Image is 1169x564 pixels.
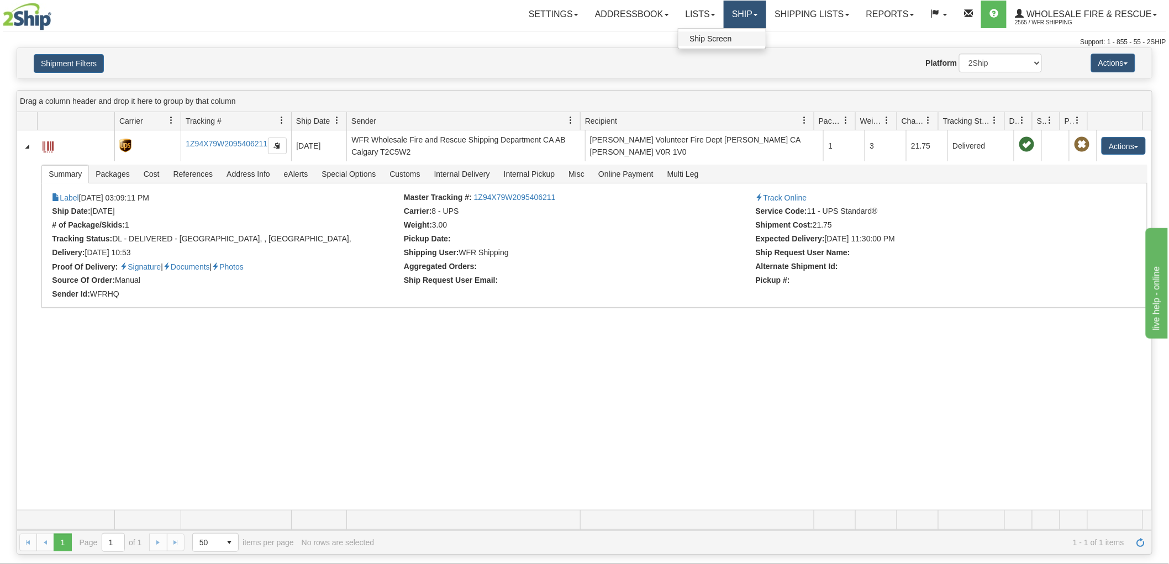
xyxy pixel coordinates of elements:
[428,165,497,183] span: Internal Delivery
[756,276,790,284] strong: Pickup #:
[8,7,102,20] div: live help - online
[52,276,115,284] strong: Source Of Order:
[3,38,1166,47] div: Support: 1 - 855 - 55 - 2SHIP
[296,115,330,126] span: Ship Date
[186,115,222,126] span: Tracking #
[346,130,585,161] td: WFR Wholesale Fire and Rescue Shipping Department CA AB Calgary T2C5W2
[1144,225,1168,338] iframe: chat widget
[137,165,166,183] span: Cost
[54,534,71,551] span: Page 1
[724,1,766,28] a: Ship
[947,130,1014,161] td: Delivered
[1041,111,1060,130] a: Shipment Issues filter column settings
[102,534,124,551] input: Page 1
[404,207,753,218] li: 8 - UPS
[587,1,677,28] a: Addressbook
[268,138,287,154] button: Copy to clipboard
[52,220,401,231] li: 1
[756,207,1105,218] li: 11 - UPS Standard®
[119,139,131,152] img: 8 - UPS
[52,289,89,298] strong: Sender Id:
[167,165,220,183] span: References
[328,111,346,130] a: Ship Date filter column settings
[212,262,244,271] a: Proof of delivery images
[860,115,883,126] span: Weight
[520,1,587,28] a: Settings
[1013,111,1032,130] a: Delivery Status filter column settings
[756,220,1105,231] li: 21.75
[561,111,580,130] a: Sender filter column settings
[1024,9,1152,19] span: WHOLESALE FIRE & RESCUE
[277,165,315,183] span: eAlerts
[474,193,556,202] a: 1Z94X79W2095406211
[119,115,143,126] span: Carrier
[186,139,267,148] a: 1Z94X79W2095406211
[1068,111,1087,130] a: Pickup Status filter column settings
[865,130,906,161] td: 3
[404,262,477,271] strong: Aggregated Orders:
[878,111,897,130] a: Weight filter column settings
[585,115,617,126] span: Recipient
[906,130,947,161] td: 21.75
[562,165,591,183] span: Misc
[819,115,842,126] span: Packages
[678,31,766,46] a: Ship Screen
[52,276,401,287] li: Manual
[756,220,813,229] strong: Shipment Cost:
[1132,534,1150,551] a: Refresh
[1102,137,1146,155] button: Actions
[52,234,401,245] li: DL - DELIVERED - [GEOGRAPHIC_DATA], , [GEOGRAPHIC_DATA],
[1009,115,1019,126] span: Delivery Status
[404,248,459,257] strong: Shipping User:
[272,111,291,130] a: Tracking # filter column settings
[1015,17,1098,28] span: 2565 / WFR Shipping
[351,115,376,126] span: Sender
[192,533,239,552] span: Page sizes drop down
[42,165,88,183] span: Summary
[162,111,181,130] a: Carrier filter column settings
[52,234,112,243] strong: Tracking Status:
[3,3,51,30] img: logo2565.jpg
[585,130,824,161] td: [PERSON_NAME] Volunteer Fire Dept [PERSON_NAME] CA [PERSON_NAME] V0R 1V0
[52,262,118,271] strong: Proof Of Delivery:
[1037,115,1046,126] span: Shipment Issues
[756,207,807,215] strong: Service Code:
[34,54,104,73] button: Shipment Filters
[291,130,346,161] td: [DATE]
[858,1,923,28] a: Reports
[404,220,753,231] li: 3.00
[192,533,294,552] span: items per page
[689,34,731,43] span: Ship Screen
[404,276,498,284] strong: Ship Request User Email:
[52,289,401,301] li: WFRHQ
[80,533,142,552] span: Page of 1
[592,165,660,183] span: Online Payment
[52,248,401,259] li: [DATE] 10:53
[43,136,54,154] a: Label
[795,111,814,130] a: Recipient filter column settings
[943,115,991,126] span: Tracking Status
[52,193,401,204] li: [DATE] 03:09:11 PM
[1065,115,1074,126] span: Pickup Status
[756,262,838,271] strong: Alternate Shipment Id:
[919,111,938,130] a: Charge filter column settings
[756,234,1105,245] li: [DATE] 11:30:00 PM
[120,262,161,271] a: Proof of delivery signature
[404,220,432,229] strong: Weight:
[1007,1,1166,28] a: WHOLESALE FIRE & RESCUE 2565 / WFR Shipping
[315,165,382,183] span: Special Options
[382,538,1124,547] span: 1 - 1 of 1 items
[199,537,214,548] span: 50
[89,165,136,183] span: Packages
[404,193,472,202] strong: Master Tracking #:
[22,141,33,152] a: Collapse
[17,91,1152,112] div: grid grouping header
[677,1,724,28] a: Lists
[926,57,957,68] label: Platform
[52,193,78,202] a: Label
[52,207,401,218] li: [DATE]
[902,115,925,126] span: Charge
[302,538,375,547] div: No rows are selected
[1074,137,1089,152] span: Pickup Not Assigned
[52,207,90,215] strong: Ship Date:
